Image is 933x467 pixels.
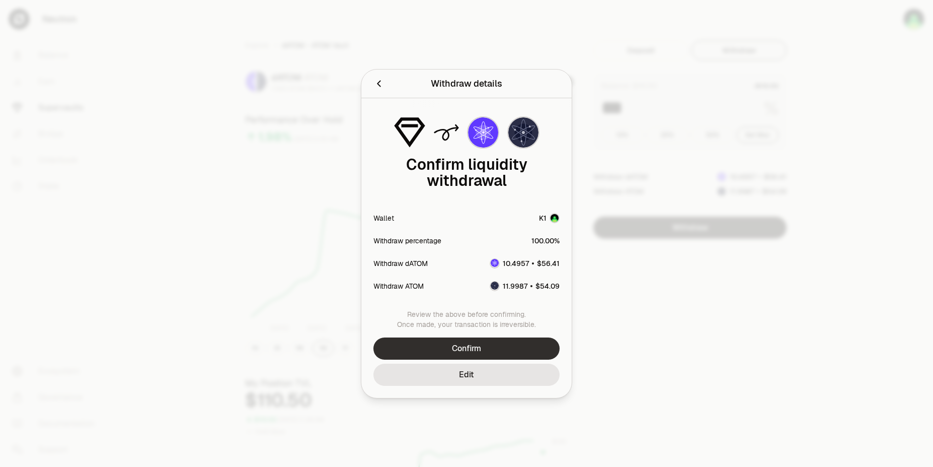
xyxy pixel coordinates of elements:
img: dATOM Logo [491,259,499,267]
button: Confirm [373,338,560,360]
img: ATOM Logo [508,117,538,148]
div: Review the above before confirming. Once made, your transaction is irreversible. [373,309,560,329]
img: ATOM Logo [491,282,499,290]
img: Account Image [551,214,559,222]
button: Edit [373,364,560,386]
div: Wallet [373,213,394,223]
div: Withdraw details [431,77,502,91]
div: Withdraw dATOM [373,258,428,268]
div: Confirm liquidity withdrawal [373,157,560,189]
button: K1Account Image [539,213,560,223]
button: Back [373,77,384,91]
div: K1 [539,213,547,223]
img: dATOM Logo [468,117,498,148]
div: Withdraw percentage [373,235,441,245]
div: Withdraw ATOM [373,281,424,291]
